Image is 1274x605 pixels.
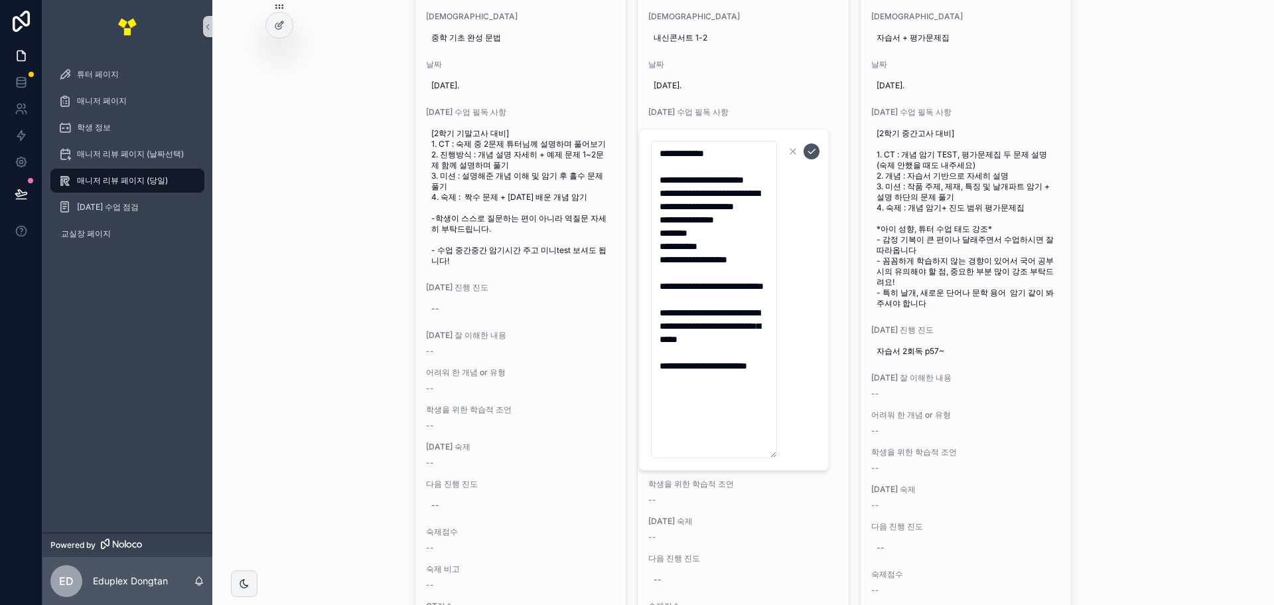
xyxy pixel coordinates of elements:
[431,500,439,511] div: --
[426,107,616,118] span: [DATE] 수업 필독 사항
[654,80,833,91] span: [DATE].
[50,540,96,551] span: Powered by
[59,573,74,589] span: ED
[77,69,119,80] span: 튜터 페이지
[877,33,1056,43] span: 자습서 + 평가문제집
[871,447,1061,458] span: 학생을 위한 학습적 조언
[431,80,610,91] span: [DATE].
[426,564,616,574] span: 숙제 비고
[871,107,1061,118] span: [DATE] 수업 필독 사항
[877,543,885,553] div: --
[871,373,1061,383] span: [DATE] 잘 이해한 내용
[42,533,212,557] a: Powered by
[648,532,656,543] span: --
[426,404,616,415] span: 학생을 위한 학습적 조언
[871,325,1061,335] span: [DATE] 진행 진도
[426,367,616,378] span: 어려워 한 개념 or 유형
[42,53,212,263] div: scrollable content
[426,479,616,489] span: 다음 진행 진도
[648,516,838,527] span: [DATE] 숙제
[871,521,1061,532] span: 다음 진행 진도
[50,142,204,166] a: 매니저 리뷰 페이지 (날짜선택)
[871,569,1061,580] span: 숙제점수
[50,169,204,193] a: 매니저 리뷰 페이지 (당일)
[426,458,434,468] span: --
[431,128,610,266] span: [2학기 기말고사 대비] 1. CT : 숙제 중 2문제 튜터님께 설명하며 풀어보기 2. 진행방식 : 개념 설명 자세히 + 예제 문제 1~2문제 함께 설명하며 풀기 3. 미션 ...
[50,195,204,219] a: [DATE] 수업 점검
[654,574,662,585] div: --
[431,303,439,314] div: --
[648,495,656,505] span: --
[871,389,879,399] span: --
[648,553,838,564] span: 다음 진행 진도
[77,122,111,133] span: 학생 정보
[426,11,616,22] span: [DEMOGRAPHIC_DATA]
[426,527,616,537] span: 숙제점수
[426,383,434,394] span: --
[426,346,434,357] span: --
[426,59,616,70] span: 날짜
[426,442,616,452] span: [DATE] 숙제
[654,33,833,43] span: 내신콘서트 1-2
[871,426,879,436] span: --
[426,420,434,431] span: --
[648,107,838,118] span: [DATE] 수업 필독 사항
[77,202,139,213] span: [DATE] 수업 점검
[426,282,616,293] span: [DATE] 진행 진도
[426,330,616,341] span: [DATE] 잘 이해한 내용
[426,580,434,590] span: --
[648,479,838,489] span: 학생을 위한 학습적 조언
[431,33,610,43] span: 중학 기초 완성 문법
[871,59,1061,70] span: 날짜
[50,116,204,139] a: 학생 정보
[117,16,138,37] img: App logo
[77,149,184,159] span: 매니저 리뷰 페이지 (날짜선택)
[50,62,204,86] a: 튜터 페이지
[871,500,879,511] span: --
[871,410,1061,420] span: 어려워 한 개념 or 유형
[871,585,879,596] span: --
[871,463,879,474] span: --
[877,128,1056,309] span: [2학기 중간고사 대비] 1. CT : 개념 암기 TEST, 평가문제집 두 문제 설명 (숙제 안했을 때도 내주세요) 2. 개념 : 자습서 기반으로 자세히 설명 3. 미션 : ...
[50,89,204,113] a: 매니저 페이지
[877,80,1056,91] span: [DATE].
[871,11,1061,22] span: [DEMOGRAPHIC_DATA]
[648,11,838,22] span: [DEMOGRAPHIC_DATA]
[648,59,838,70] span: 날짜
[77,175,168,186] span: 매니저 리뷰 페이지 (당일)
[871,484,1061,495] span: [DATE] 숙제
[61,228,111,239] span: 교실장 페이지
[93,574,168,588] p: Eduplex Dongtan
[877,346,1056,357] span: 자습서 2회독 p57~
[77,96,127,106] span: 매니저 페이지
[426,543,434,553] span: --
[50,222,204,246] a: 교실장 페이지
